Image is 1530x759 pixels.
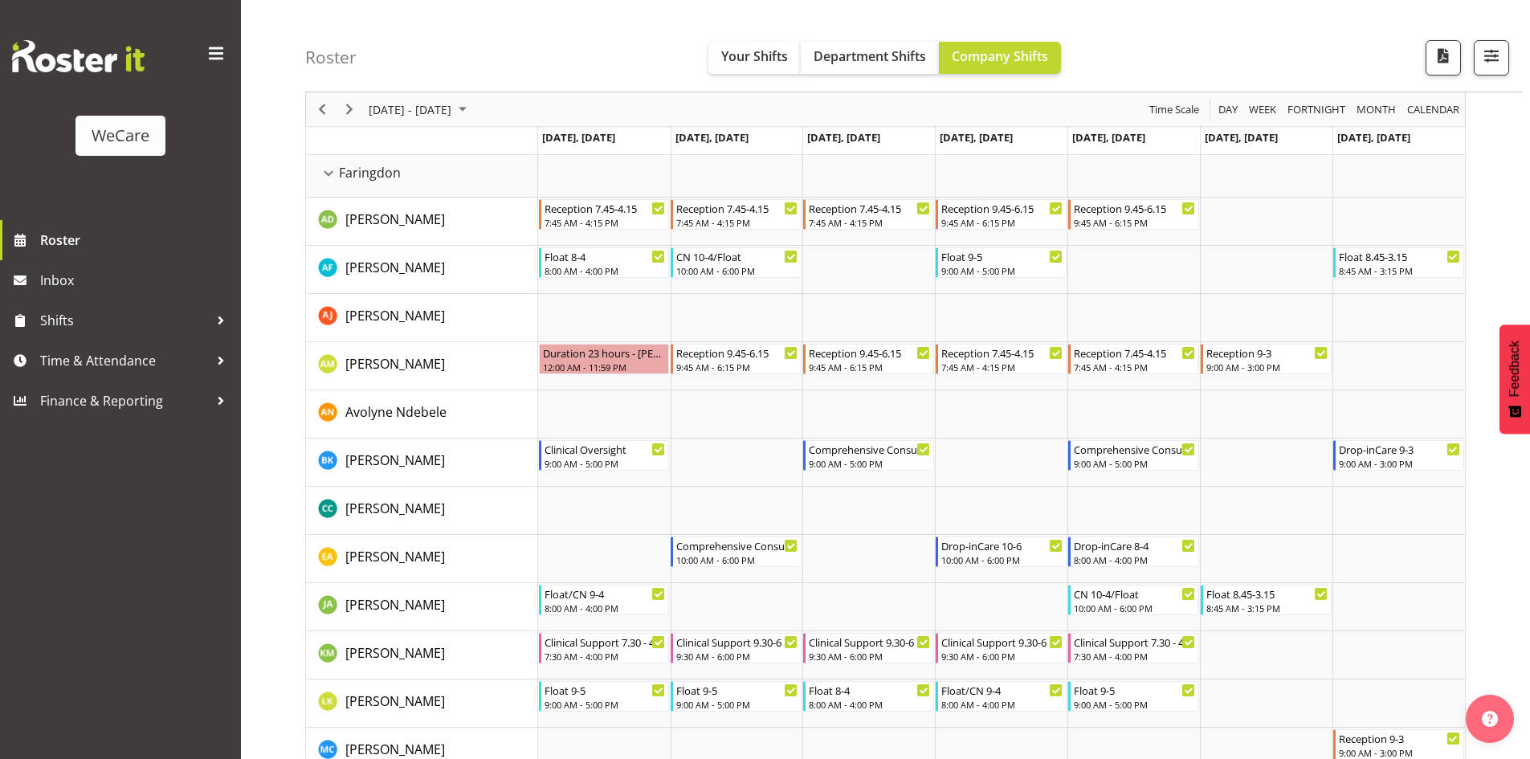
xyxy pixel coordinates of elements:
[539,633,670,663] div: Kishendri Moodley"s event - Clinical Support 7.30 - 4 Begin From Monday, September 8, 2025 at 7:3...
[1339,730,1460,746] div: Reception 9-3
[803,344,934,374] div: Antonia Mao"s event - Reception 9.45-6.15 Begin From Wednesday, September 10, 2025 at 9:45:00 AM ...
[676,537,798,553] div: Comprehensive Consult 10-6
[676,553,798,566] div: 10:00 AM - 6:00 PM
[1074,441,1195,457] div: Comprehensive Consult 9-5
[1426,40,1461,75] button: Download a PDF of the roster according to the set date range.
[1339,264,1460,277] div: 8:45 AM - 3:15 PM
[339,163,401,182] span: Faringdon
[1216,100,1241,120] button: Timeline Day
[676,650,798,663] div: 9:30 AM - 6:00 PM
[1074,650,1195,663] div: 7:30 AM - 4:00 PM
[1339,248,1460,264] div: Float 8.45-3.15
[940,130,1013,145] span: [DATE], [DATE]
[539,247,670,278] div: Alex Ferguson"s event - Float 8-4 Begin From Monday, September 8, 2025 at 8:00:00 AM GMT+12:00 En...
[543,361,666,373] div: 12:00 AM - 11:59 PM
[809,650,930,663] div: 9:30 AM - 6:00 PM
[345,692,445,710] span: [PERSON_NAME]
[936,681,1067,712] div: Liandy Kritzinger"s event - Float/CN 9-4 Begin From Thursday, September 11, 2025 at 8:00:00 AM GM...
[40,389,209,413] span: Finance & Reporting
[1068,633,1199,663] div: Kishendri Moodley"s event - Clinical Support 7.30 - 4 Begin From Friday, September 12, 2025 at 7:...
[306,679,538,728] td: Liandy Kritzinger resource
[345,210,445,228] span: [PERSON_NAME]
[539,344,670,374] div: Antonia Mao"s event - Duration 23 hours - Antonia Mao Begin From Monday, September 8, 2025 at 12:...
[336,92,363,126] div: Next
[809,457,930,470] div: 9:00 AM - 5:00 PM
[1333,247,1464,278] div: Alex Ferguson"s event - Float 8.45-3.15 Begin From Sunday, September 14, 2025 at 8:45:00 AM GMT+1...
[308,92,336,126] div: Previous
[1339,746,1460,759] div: 9:00 AM - 3:00 PM
[40,268,233,292] span: Inbox
[545,441,666,457] div: Clinical Oversight
[941,682,1063,698] div: Float/CN 9-4
[306,198,538,246] td: Aleea Devenport resource
[345,692,445,711] a: [PERSON_NAME]
[671,633,802,663] div: Kishendri Moodley"s event - Clinical Support 9.30-6 Begin From Tuesday, September 9, 2025 at 9:30...
[1074,216,1195,229] div: 9:45 AM - 6:15 PM
[1339,441,1460,457] div: Drop-inCare 9-3
[1286,100,1347,120] span: Fortnight
[345,402,447,422] a: Avolyne Ndebele
[941,264,1063,277] div: 9:00 AM - 5:00 PM
[545,650,666,663] div: 7:30 AM - 4:00 PM
[1074,361,1195,373] div: 7:45 AM - 4:15 PM
[1201,344,1332,374] div: Antonia Mao"s event - Reception 9-3 Begin From Saturday, September 13, 2025 at 9:00:00 AM GMT+12:...
[366,100,474,120] button: September 08 - 14, 2025
[803,681,934,712] div: Liandy Kritzinger"s event - Float 8-4 Begin From Wednesday, September 10, 2025 at 8:00:00 AM GMT+...
[1205,130,1278,145] span: [DATE], [DATE]
[809,361,930,373] div: 9:45 AM - 6:15 PM
[545,248,666,264] div: Float 8-4
[305,48,357,67] h4: Roster
[40,349,209,373] span: Time & Attendance
[345,355,445,373] span: [PERSON_NAME]
[803,199,934,230] div: Aleea Devenport"s event - Reception 7.45-4.15 Begin From Wednesday, September 10, 2025 at 7:45:00...
[809,441,930,457] div: Comprehensive Consult 9-5
[941,698,1063,711] div: 8:00 AM - 4:00 PM
[545,216,666,229] div: 7:45 AM - 4:15 PM
[941,216,1063,229] div: 9:45 AM - 6:15 PM
[675,130,749,145] span: [DATE], [DATE]
[345,643,445,663] a: [PERSON_NAME]
[312,100,333,120] button: Previous
[345,644,445,662] span: [PERSON_NAME]
[545,698,666,711] div: 9:00 AM - 5:00 PM
[941,361,1063,373] div: 7:45 AM - 4:15 PM
[671,199,802,230] div: Aleea Devenport"s event - Reception 7.45-4.15 Begin From Tuesday, September 9, 2025 at 7:45:00 AM...
[809,634,930,650] div: Clinical Support 9.30-6
[1074,457,1195,470] div: 9:00 AM - 5:00 PM
[1068,440,1199,471] div: Brian Ko"s event - Comprehensive Consult 9-5 Begin From Friday, September 12, 2025 at 9:00:00 AM ...
[539,681,670,712] div: Liandy Kritzinger"s event - Float 9-5 Begin From Monday, September 8, 2025 at 9:00:00 AM GMT+12:0...
[306,246,538,294] td: Alex Ferguson resource
[1406,100,1461,120] span: calendar
[809,682,930,698] div: Float 8-4
[1147,100,1202,120] button: Time Scale
[676,264,798,277] div: 10:00 AM - 6:00 PM
[40,308,209,333] span: Shifts
[545,634,666,650] div: Clinical Support 7.30 - 4
[306,149,538,198] td: Faringdon resource
[676,698,798,711] div: 9:00 AM - 5:00 PM
[801,42,939,74] button: Department Shifts
[92,124,149,148] div: WeCare
[1074,602,1195,614] div: 10:00 AM - 6:00 PM
[545,200,666,216] div: Reception 7.45-4.15
[1508,341,1522,397] span: Feedback
[345,741,445,758] span: [PERSON_NAME]
[1247,100,1278,120] span: Week
[676,200,798,216] div: Reception 7.45-4.15
[1201,585,1332,615] div: Jane Arps"s event - Float 8.45-3.15 Begin From Saturday, September 13, 2025 at 8:45:00 AM GMT+12:...
[1499,324,1530,434] button: Feedback - Show survey
[1074,553,1195,566] div: 8:00 AM - 4:00 PM
[345,548,445,565] span: [PERSON_NAME]
[12,40,145,72] img: Rosterit website logo
[941,537,1063,553] div: Drop-inCare 10-6
[936,537,1067,567] div: Ena Advincula"s event - Drop-inCare 10-6 Begin From Thursday, September 11, 2025 at 10:00:00 AM G...
[809,345,930,361] div: Reception 9.45-6.15
[1206,345,1328,361] div: Reception 9-3
[1339,457,1460,470] div: 9:00 AM - 3:00 PM
[671,247,802,278] div: Alex Ferguson"s event - CN 10-4/Float Begin From Tuesday, September 9, 2025 at 10:00:00 AM GMT+12...
[1285,100,1348,120] button: Fortnight
[1206,361,1328,373] div: 9:00 AM - 3:00 PM
[936,247,1067,278] div: Alex Ferguson"s event - Float 9-5 Begin From Thursday, September 11, 2025 at 9:00:00 AM GMT+12:00...
[941,634,1063,650] div: Clinical Support 9.30-6
[1068,199,1199,230] div: Aleea Devenport"s event - Reception 9.45-6.15 Begin From Friday, September 12, 2025 at 9:45:00 AM...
